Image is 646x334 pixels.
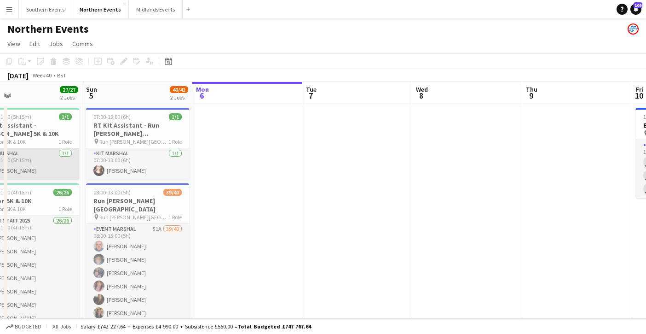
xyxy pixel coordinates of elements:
span: Fri [636,85,643,94]
a: Comms [69,38,97,50]
div: [DATE] [7,71,29,80]
span: 40/41 [170,86,188,93]
button: Midlands Events [129,0,183,18]
span: Edit [29,40,40,48]
h3: Run [PERSON_NAME][GEOGRAPHIC_DATA] [86,197,189,213]
span: 8 [415,90,428,101]
app-job-card: 08:00-13:00 (5h)39/40Run [PERSON_NAME][GEOGRAPHIC_DATA] Run [PERSON_NAME][GEOGRAPHIC_DATA]1 RoleE... [86,183,189,320]
app-card-role: Kit Marshal1/107:00-13:00 (6h)[PERSON_NAME] [86,148,189,180]
span: Wed [416,85,428,94]
span: Budgeted [15,323,41,330]
a: Jobs [46,38,67,50]
span: 9 [525,90,537,101]
div: Salary £742 227.64 + Expenses £4 990.00 + Subsistence £550.00 = [81,323,311,330]
span: Mon [196,85,209,94]
span: 1 Role [58,138,72,145]
a: Edit [26,38,44,50]
span: Week 40 [30,72,53,79]
span: Run [PERSON_NAME][GEOGRAPHIC_DATA] [99,138,168,145]
span: View [7,40,20,48]
span: All jobs [51,323,73,330]
span: 10 [634,90,643,101]
div: BST [57,72,66,79]
span: Comms [72,40,93,48]
span: 1 Role [168,138,182,145]
h1: Northern Events [7,22,89,36]
span: Sun [86,85,97,94]
app-user-avatar: RunThrough Events [628,23,639,35]
span: 5 [85,90,97,101]
a: View [4,38,24,50]
span: Jobs [49,40,63,48]
span: 7 [305,90,317,101]
span: 07:00-13:00 (6h) [93,113,131,120]
span: Tue [306,85,317,94]
button: Budgeted [5,322,43,332]
span: Total Budgeted £747 767.64 [237,323,311,330]
span: 26/26 [53,189,72,196]
app-job-card: 07:00-13:00 (6h)1/1RT Kit Assistant - Run [PERSON_NAME][GEOGRAPHIC_DATA] Run [PERSON_NAME][GEOGRA... [86,108,189,180]
button: Southern Events [19,0,72,18]
span: 6 [195,90,209,101]
span: 1/1 [169,113,182,120]
h3: RT Kit Assistant - Run [PERSON_NAME][GEOGRAPHIC_DATA] [86,121,189,138]
span: 1/1 [59,113,72,120]
span: 08:00-13:00 (5h) [93,189,131,196]
span: 1 Role [58,205,72,212]
span: Thu [526,85,537,94]
span: 39/40 [163,189,182,196]
span: 109 [634,2,642,8]
div: 2 Jobs [170,94,188,101]
span: 27/27 [60,86,78,93]
span: 1 Role [168,214,182,221]
span: Run [PERSON_NAME][GEOGRAPHIC_DATA] [99,214,168,221]
div: 2 Jobs [60,94,78,101]
button: Northern Events [72,0,129,18]
a: 109 [630,4,641,15]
